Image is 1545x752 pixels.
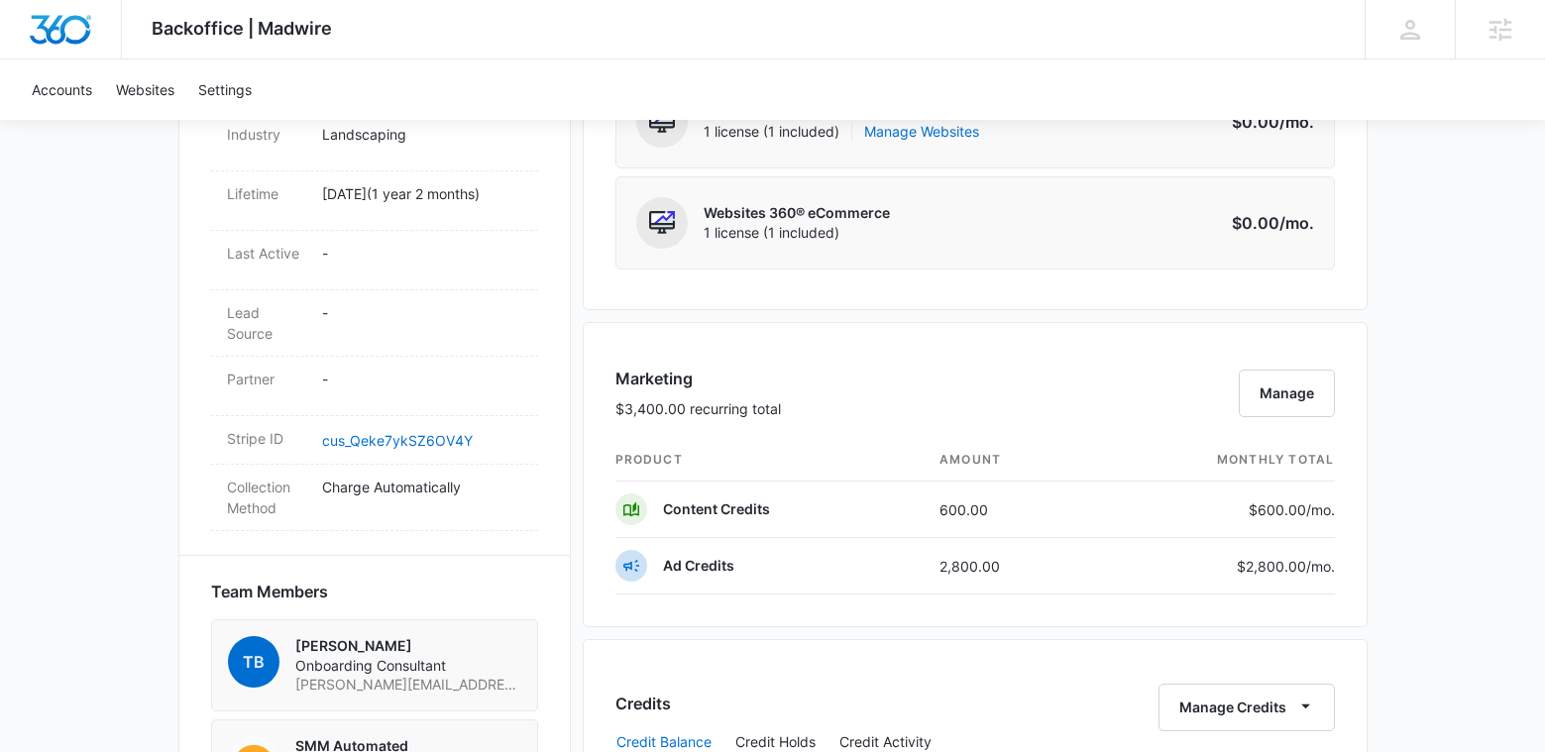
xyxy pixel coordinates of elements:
div: Last Active- [211,231,538,290]
p: Charge Automatically [322,477,522,497]
p: [DATE] ( 1 year 2 months ) [322,183,522,204]
span: Backoffice | Madwire [152,18,332,39]
dt: Partner [227,369,306,389]
dt: Stripe ID [227,428,306,449]
span: /mo. [1279,213,1314,233]
p: $3,400.00 recurring total [615,398,781,419]
span: TB [228,636,279,688]
div: Stripe IDcus_Qeke7ykSZ6OV4Y [211,416,538,465]
p: - [322,369,522,389]
h3: Credits [615,692,671,715]
p: Content Credits [663,499,770,519]
h3: Marketing [615,367,781,390]
button: Manage [1239,370,1335,417]
p: Ad Credits [663,556,734,576]
dt: Collection Method [227,477,306,518]
span: Team Members [211,580,328,603]
span: [PERSON_NAME][EMAIL_ADDRESS][PERSON_NAME][DOMAIN_NAME] [295,675,521,695]
a: Settings [186,59,264,120]
div: IndustryLandscaping [211,112,538,171]
p: $0.00 [1221,211,1314,235]
a: Accounts [20,59,104,120]
th: monthly total [1093,439,1335,482]
td: 600.00 [924,482,1093,538]
dt: Lifetime [227,183,306,204]
p: $0.00 [1221,110,1314,134]
th: product [615,439,925,482]
div: Lead Source- [211,290,538,357]
p: $2,800.00 [1237,556,1335,577]
span: Onboarding Consultant [295,656,521,676]
p: Websites 360® eCommerce [704,203,890,223]
div: Partner- [211,357,538,416]
span: /mo. [1306,501,1335,518]
p: - [322,302,522,323]
a: Websites [104,59,186,120]
dt: Industry [227,124,306,145]
span: 1 license (1 included) [704,122,979,142]
span: /mo. [1306,558,1335,575]
a: Manage Websites [864,122,979,142]
span: 1 license (1 included) [704,223,890,243]
a: cus_Qeke7ykSZ6OV4Y [322,432,473,449]
div: Lifetime[DATE](1 year 2 months) [211,171,538,231]
p: - [322,243,522,264]
p: [PERSON_NAME] [295,636,521,656]
th: amount [924,439,1093,482]
p: $600.00 [1242,499,1335,520]
dt: Last Active [227,243,306,264]
div: Collection MethodCharge Automatically [211,465,538,531]
dt: Lead Source [227,302,306,344]
p: Landscaping [322,124,522,145]
td: 2,800.00 [924,538,1093,594]
button: Manage Credits [1159,684,1335,731]
span: /mo. [1279,112,1314,132]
